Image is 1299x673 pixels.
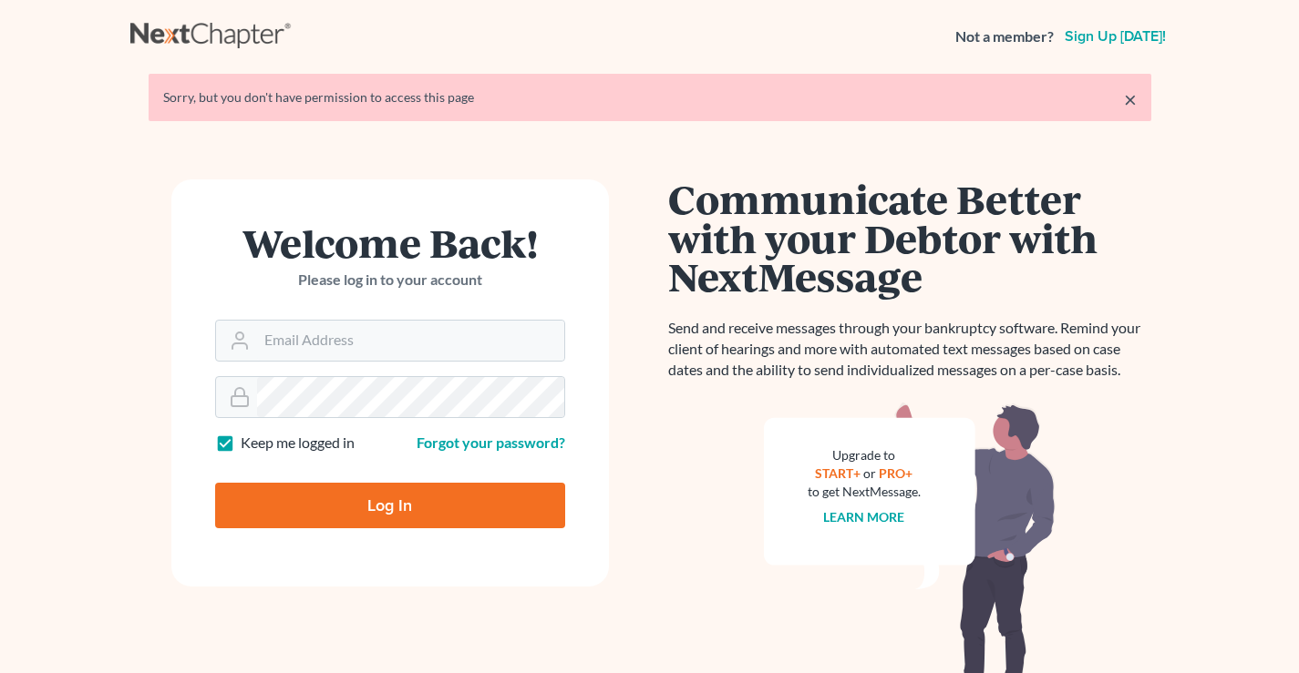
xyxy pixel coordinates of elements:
p: Send and receive messages through your bankruptcy software. Remind your client of hearings and mo... [668,318,1151,381]
strong: Not a member? [955,26,1054,47]
a: × [1124,88,1137,110]
div: to get NextMessage. [808,483,921,501]
input: Log In [215,483,565,528]
input: Email Address [257,321,564,361]
span: or [863,465,876,481]
h1: Communicate Better with your Debtor with NextMessage [668,179,1151,296]
div: Sorry, but you don't have permission to access this page [163,88,1137,107]
div: Upgrade to [808,446,921,464]
a: Forgot your password? [417,433,565,451]
a: START+ [815,465,861,481]
label: Keep me logged in [241,433,355,454]
h1: Welcome Back! [215,223,565,262]
p: Please log in to your account [215,270,565,291]
a: Learn more [823,509,904,525]
a: Sign up [DATE]! [1061,29,1170,44]
a: PRO+ [879,465,912,481]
